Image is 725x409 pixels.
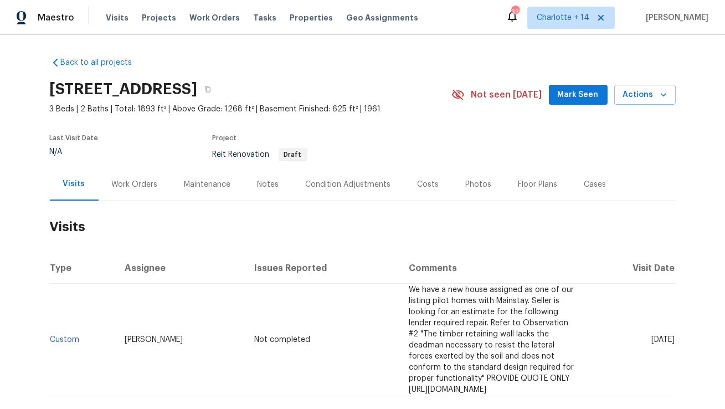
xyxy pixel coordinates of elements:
[112,179,158,190] div: Work Orders
[198,79,218,99] button: Copy Address
[125,336,183,344] span: [PERSON_NAME]
[400,253,588,284] th: Comments
[50,201,676,253] h2: Visits
[537,12,589,23] span: Charlotte + 14
[346,12,418,23] span: Geo Assignments
[50,135,99,141] span: Last Visit Date
[652,336,675,344] span: [DATE]
[623,88,667,102] span: Actions
[558,88,599,102] span: Mark Seen
[50,336,80,344] a: Custom
[511,7,519,18] div: 338
[189,12,240,23] span: Work Orders
[614,85,676,105] button: Actions
[466,179,492,190] div: Photos
[549,85,608,105] button: Mark Seen
[50,253,116,284] th: Type
[213,135,237,141] span: Project
[290,12,333,23] span: Properties
[50,57,156,68] a: Back to all projects
[641,12,708,23] span: [PERSON_NAME]
[50,148,99,156] div: N/A
[418,179,439,190] div: Costs
[584,179,606,190] div: Cases
[306,179,391,190] div: Condition Adjustments
[50,104,451,115] span: 3 Beds | 2 Baths | Total: 1893 ft² | Above Grade: 1268 ft² | Basement Finished: 625 ft² | 1961
[50,84,198,95] h2: [STREET_ADDRESS]
[254,336,310,344] span: Not completed
[142,12,176,23] span: Projects
[280,151,306,158] span: Draft
[471,89,542,100] span: Not seen [DATE]
[63,178,85,190] div: Visits
[116,253,245,284] th: Assignee
[245,253,399,284] th: Issues Reported
[253,14,276,22] span: Tasks
[518,179,558,190] div: Floor Plans
[213,151,307,159] span: Reit Renovation
[588,253,676,284] th: Visit Date
[38,12,74,23] span: Maestro
[106,12,128,23] span: Visits
[184,179,231,190] div: Maintenance
[409,286,574,393] span: We have a new house assigned as one of our listing pilot homes with Mainstay. Seller is looking f...
[258,179,279,190] div: Notes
